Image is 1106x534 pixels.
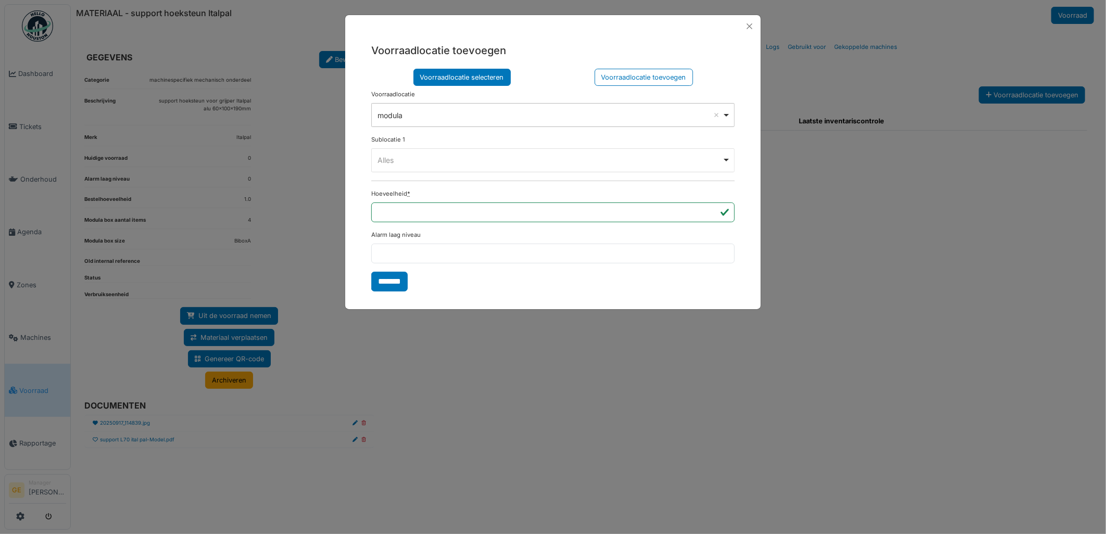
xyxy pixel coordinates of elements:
label: Voorraadlocatie [371,90,415,99]
label: Hoeveelheid [371,189,410,198]
div: Voorraadlocatie toevoegen [595,69,693,86]
div: Voorraadlocatie selecteren [413,69,511,86]
button: Remove item: '16638' [711,110,722,120]
label: Alarm laag niveau [371,231,421,239]
label: Sublocatie 1 [371,135,405,144]
div: modula [378,110,722,121]
div: Alles [378,155,722,166]
abbr: Verplicht [407,190,410,197]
